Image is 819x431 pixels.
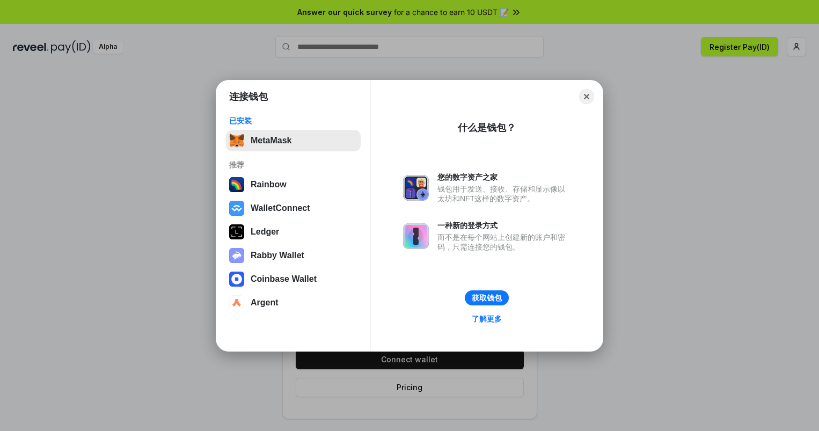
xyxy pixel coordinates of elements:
div: 一种新的登录方式 [437,221,571,230]
img: svg+xml,%3Csvg%20xmlns%3D%22http%3A%2F%2Fwww.w3.org%2F2000%2Fsvg%22%20fill%3D%22none%22%20viewBox... [229,248,244,263]
div: 而不是在每个网站上创建新的账户和密码，只需连接您的钱包。 [437,232,571,252]
button: 获取钱包 [465,290,509,305]
a: 了解更多 [465,312,508,326]
div: 已安装 [229,116,357,126]
button: Argent [226,292,361,313]
img: svg+xml,%3Csvg%20xmlns%3D%22http%3A%2F%2Fwww.w3.org%2F2000%2Fsvg%22%20fill%3D%22none%22%20viewBox... [403,223,429,249]
h1: 连接钱包 [229,90,268,103]
img: svg+xml,%3Csvg%20fill%3D%22none%22%20height%3D%2233%22%20viewBox%3D%220%200%2035%2033%22%20width%... [229,133,244,148]
img: svg+xml,%3Csvg%20width%3D%2228%22%20height%3D%2228%22%20viewBox%3D%220%200%2028%2028%22%20fill%3D... [229,272,244,287]
button: MetaMask [226,130,361,151]
div: 推荐 [229,160,357,170]
div: MetaMask [251,136,291,145]
button: Ledger [226,221,361,243]
img: svg+xml,%3Csvg%20width%3D%22120%22%20height%3D%22120%22%20viewBox%3D%220%200%20120%20120%22%20fil... [229,177,244,192]
button: Rainbow [226,174,361,195]
img: svg+xml,%3Csvg%20width%3D%2228%22%20height%3D%2228%22%20viewBox%3D%220%200%2028%2028%22%20fill%3D... [229,201,244,216]
img: svg+xml,%3Csvg%20width%3D%2228%22%20height%3D%2228%22%20viewBox%3D%220%200%2028%2028%22%20fill%3D... [229,295,244,310]
div: Argent [251,298,279,308]
div: 获取钱包 [472,293,502,303]
img: svg+xml,%3Csvg%20xmlns%3D%22http%3A%2F%2Fwww.w3.org%2F2000%2Fsvg%22%20fill%3D%22none%22%20viewBox... [403,175,429,201]
div: WalletConnect [251,203,310,213]
div: 钱包用于发送、接收、存储和显示像以太坊和NFT这样的数字资产。 [437,184,571,203]
img: svg+xml,%3Csvg%20xmlns%3D%22http%3A%2F%2Fwww.w3.org%2F2000%2Fsvg%22%20width%3D%2228%22%20height%3... [229,224,244,239]
div: 什么是钱包？ [458,121,516,134]
div: Ledger [251,227,279,237]
button: Rabby Wallet [226,245,361,266]
div: 了解更多 [472,314,502,324]
button: Close [579,89,594,104]
div: 您的数字资产之家 [437,172,571,182]
div: Rainbow [251,180,287,189]
div: Coinbase Wallet [251,274,317,284]
button: Coinbase Wallet [226,268,361,290]
div: Rabby Wallet [251,251,304,260]
button: WalletConnect [226,198,361,219]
